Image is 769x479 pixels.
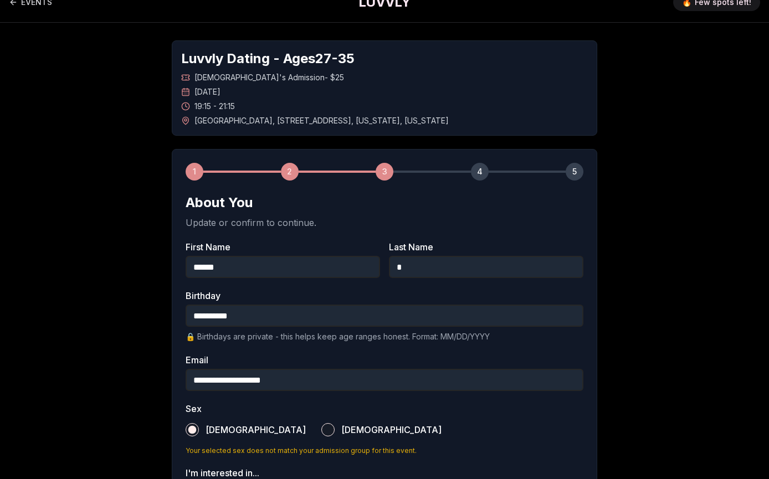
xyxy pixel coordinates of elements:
[186,243,380,251] label: First Name
[194,86,221,97] span: [DATE]
[186,468,583,477] label: I'm interested in...
[186,331,583,342] p: 🔒 Birthdays are private - this helps keep age ranges honest. Format: MM/DD/YYYY
[566,163,583,181] div: 5
[194,101,235,112] span: 19:15 - 21:15
[186,404,583,413] label: Sex
[206,425,306,434] span: [DEMOGRAPHIC_DATA]
[194,115,449,126] span: [GEOGRAPHIC_DATA] , [STREET_ADDRESS] , [US_STATE] , [US_STATE]
[186,423,199,436] button: [DEMOGRAPHIC_DATA]
[281,163,299,181] div: 2
[341,425,442,434] span: [DEMOGRAPHIC_DATA]
[186,216,583,229] p: Update or confirm to continue.
[376,163,393,181] div: 3
[181,50,588,68] h1: Luvvly Dating - Ages 27 - 35
[194,72,344,83] span: [DEMOGRAPHIC_DATA]'s Admission - $25
[321,423,335,436] button: [DEMOGRAPHIC_DATA]
[186,194,583,212] h2: About You
[471,163,489,181] div: 4
[186,446,583,455] p: Your selected sex does not match your admission group for this event.
[389,243,583,251] label: Last Name
[186,291,583,300] label: Birthday
[186,356,583,364] label: Email
[186,163,203,181] div: 1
